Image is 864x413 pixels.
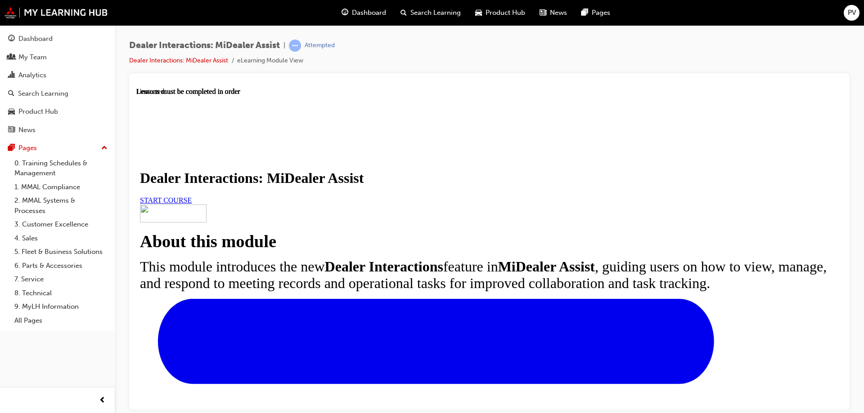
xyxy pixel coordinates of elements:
[574,4,617,22] a: pages-iconPages
[581,7,588,18] span: pages-icon
[129,40,280,51] span: Dealer Interactions: MiDealer Assist
[4,7,108,18] img: mmal
[352,8,386,18] span: Dashboard
[4,171,690,204] span: This module introduces the new feature in , guiding users on how to view, manage, and respond to ...
[289,40,301,52] span: learningRecordVerb_ATTEMPT-icon
[4,140,111,156] button: Pages
[400,7,407,18] span: search-icon
[11,272,111,286] a: 7. Service
[540,7,546,18] span: news-icon
[11,314,111,328] a: All Pages
[592,8,610,18] span: Pages
[410,8,461,18] span: Search Learning
[18,52,47,62] div: My Team
[8,71,15,80] span: chart-icon
[342,7,348,18] span: guage-icon
[4,85,111,102] a: Search Learning
[4,122,111,138] a: News
[11,300,111,314] a: 9. MyLH Information
[848,8,856,18] span: PV
[189,171,307,187] strong: Dealer Interactions
[18,143,37,153] div: Pages
[8,108,15,116] span: car-icon
[4,144,140,163] strong: About this module
[18,34,53,44] div: Dashboard
[8,126,15,134] span: news-icon
[11,245,111,259] a: 5. Fleet & Business Solutions
[8,144,15,152] span: pages-icon
[99,395,106,406] span: prev-icon
[18,107,58,117] div: Product Hub
[11,218,111,231] a: 3. Customer Excellence
[18,89,68,99] div: Search Learning
[334,4,393,22] a: guage-iconDashboard
[4,31,111,47] a: Dashboard
[475,7,482,18] span: car-icon
[4,109,55,116] a: START COURSE
[4,82,702,99] h1: Dealer Interactions: MiDealer Assist
[101,142,108,154] span: up-icon
[305,41,335,50] div: Attempted
[532,4,574,22] a: news-iconNews
[18,125,36,135] div: News
[129,57,228,64] a: Dealer Interactions: MiDealer Assist
[11,194,111,218] a: 2. MMAL Systems & Processes
[468,4,532,22] a: car-iconProduct Hub
[4,67,111,84] a: Analytics
[4,49,111,66] a: My Team
[11,180,111,194] a: 1. MMAL Compliance
[8,90,14,98] span: search-icon
[8,35,15,43] span: guage-icon
[4,103,111,120] a: Product Hub
[8,53,15,62] span: people-icon
[11,286,111,300] a: 8. Technical
[11,259,111,273] a: 6. Parts & Accessories
[4,29,111,140] button: DashboardMy TeamAnalyticsSearch LearningProduct HubNews
[11,231,111,245] a: 4. Sales
[393,4,468,22] a: search-iconSearch Learning
[550,8,567,18] span: News
[844,5,859,21] button: PV
[237,56,303,66] li: eLearning Module View
[362,171,459,187] strong: MiDealer Assist
[486,8,525,18] span: Product Hub
[283,40,285,51] span: |
[11,156,111,180] a: 0. Training Schedules & Management
[18,70,46,80] div: Analytics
